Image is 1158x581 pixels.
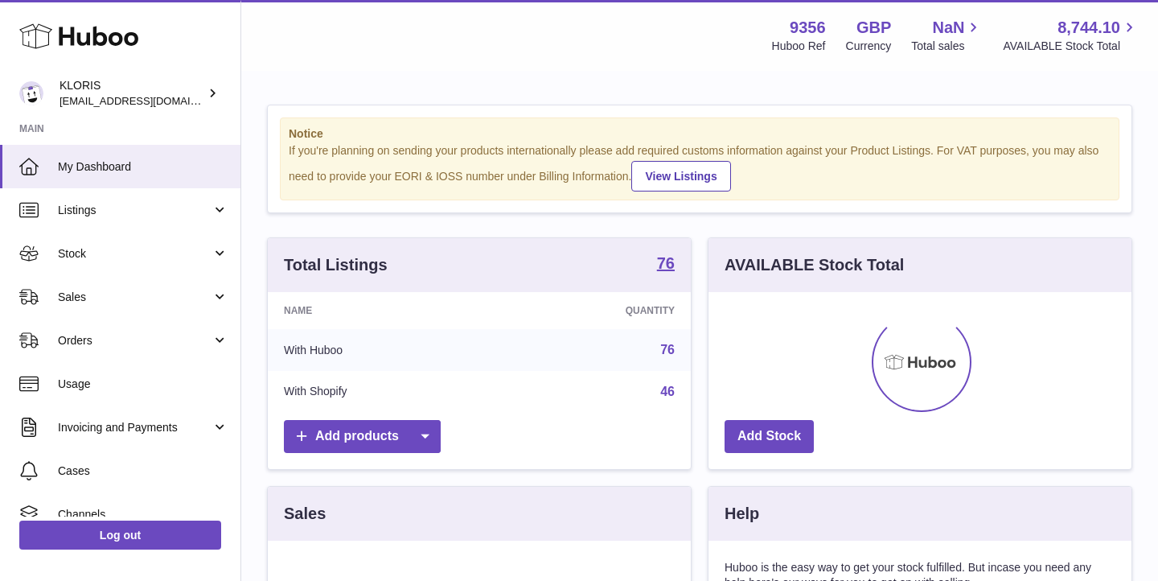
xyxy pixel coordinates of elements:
h3: Help [725,503,759,525]
span: Listings [58,203,211,218]
span: AVAILABLE Stock Total [1003,39,1139,54]
a: NaN Total sales [911,17,983,54]
h3: AVAILABLE Stock Total [725,254,904,276]
a: 46 [660,385,675,398]
a: 76 [660,343,675,356]
div: If you're planning on sending your products internationally please add required customs informati... [289,143,1111,192]
a: Add products [284,420,441,453]
span: [EMAIL_ADDRESS][DOMAIN_NAME] [60,94,236,107]
span: Orders [58,333,211,348]
img: huboo@kloriscbd.com [19,81,43,105]
span: My Dashboard [58,159,228,175]
strong: Notice [289,126,1111,142]
span: Cases [58,464,228,479]
h3: Total Listings [284,254,388,276]
a: 8,744.10 AVAILABLE Stock Total [1003,17,1139,54]
div: KLORIS [60,78,204,109]
span: Total sales [911,39,983,54]
strong: 9356 [790,17,826,39]
th: Name [268,292,496,329]
div: Huboo Ref [772,39,826,54]
span: Invoicing and Payments [58,420,211,435]
a: Add Stock [725,420,814,453]
td: With Huboo [268,329,496,371]
a: 76 [657,255,675,274]
td: With Shopify [268,371,496,413]
strong: 76 [657,255,675,271]
span: NaN [932,17,964,39]
span: Channels [58,507,228,522]
span: 8,744.10 [1057,17,1120,39]
span: Usage [58,377,228,392]
h3: Sales [284,503,326,525]
span: Stock [58,246,211,262]
strong: GBP [856,17,891,39]
a: View Listings [631,161,730,192]
a: Log out [19,521,221,550]
th: Quantity [496,292,691,329]
span: Sales [58,290,211,305]
div: Currency [846,39,892,54]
